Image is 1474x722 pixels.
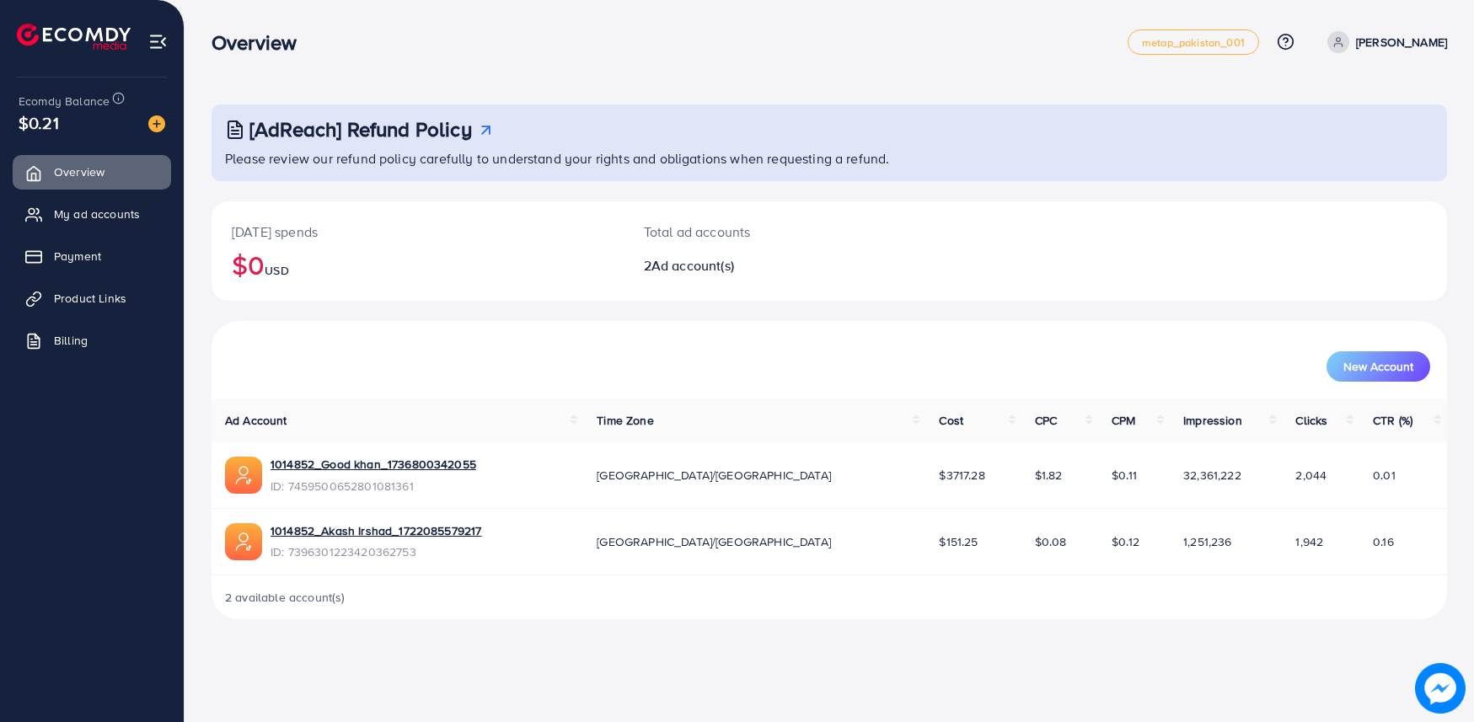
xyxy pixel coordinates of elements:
h2: $0 [232,249,603,281]
p: Please review our refund policy carefully to understand your rights and obligations when requesti... [225,148,1437,168]
span: CTR (%) [1373,412,1412,429]
span: ID: 7396301223420362753 [271,543,481,560]
span: Payment [54,248,101,265]
span: Product Links [54,290,126,307]
p: Total ad accounts [644,222,913,242]
button: New Account [1327,351,1430,382]
a: 1014852_Good khan_1736800342055 [271,456,476,473]
span: $3717.28 [939,467,984,484]
p: [PERSON_NAME] [1356,32,1447,52]
span: 0.01 [1373,467,1396,484]
span: $0.08 [1035,533,1067,550]
img: ic-ads-acc.e4c84228.svg [225,457,262,494]
span: 0.16 [1373,533,1394,550]
img: logo [17,24,131,50]
h3: [AdReach] Refund Policy [249,117,472,142]
span: metap_pakistan_001 [1142,37,1245,48]
span: $151.25 [939,533,978,550]
h2: 2 [644,258,913,274]
a: Overview [13,155,171,189]
span: Cost [939,412,963,429]
span: USD [265,262,288,279]
img: ic-ads-acc.e4c84228.svg [225,523,262,560]
span: $0.21 [19,110,59,135]
img: menu [148,32,168,51]
span: $1.82 [1035,467,1063,484]
span: Ad Account [225,412,287,429]
a: metap_pakistan_001 [1128,29,1259,55]
span: 2,044 [1295,467,1327,484]
h3: Overview [212,30,310,55]
span: 1,251,236 [1183,533,1231,550]
img: image [148,115,165,132]
span: CPM [1112,412,1135,429]
span: Impression [1183,412,1242,429]
span: Billing [54,332,88,349]
span: Ecomdy Balance [19,93,110,110]
img: image [1415,663,1466,714]
span: ID: 7459500652801081361 [271,478,476,495]
span: Ad account(s) [651,256,734,275]
span: Clicks [1295,412,1327,429]
a: Payment [13,239,171,273]
span: Time Zone [597,412,653,429]
a: Billing [13,324,171,357]
span: 1,942 [1295,533,1323,550]
a: Product Links [13,281,171,315]
p: [DATE] spends [232,222,603,242]
span: Overview [54,163,105,180]
span: 32,361,222 [1183,467,1241,484]
span: My ad accounts [54,206,140,222]
a: My ad accounts [13,197,171,231]
span: CPC [1035,412,1057,429]
span: New Account [1343,361,1413,372]
span: $0.12 [1112,533,1139,550]
a: 1014852_Akash Irshad_1722085579217 [271,522,481,539]
a: [PERSON_NAME] [1321,31,1447,53]
span: [GEOGRAPHIC_DATA]/[GEOGRAPHIC_DATA] [597,533,831,550]
span: [GEOGRAPHIC_DATA]/[GEOGRAPHIC_DATA] [597,467,831,484]
span: $0.11 [1112,467,1137,484]
span: 2 available account(s) [225,589,346,606]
